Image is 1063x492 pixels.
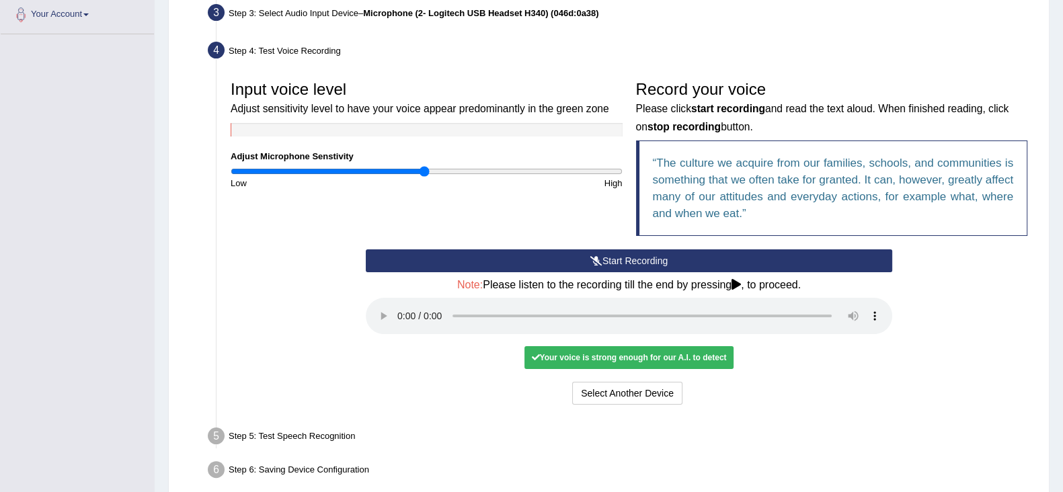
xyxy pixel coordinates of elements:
[426,177,629,190] div: High
[366,249,892,272] button: Start Recording
[224,177,426,190] div: Low
[202,38,1043,67] div: Step 4: Test Voice Recording
[231,103,609,114] small: Adjust sensitivity level to have your voice appear predominantly in the green zone
[457,279,483,290] span: Note:
[363,8,598,18] b: Microphone (2- Logitech USB Headset H340) (046d:0a38)
[202,457,1043,487] div: Step 6: Saving Device Configuration
[231,81,623,116] h3: Input voice level
[647,121,721,132] b: stop recording
[202,423,1043,453] div: Step 5: Test Speech Recognition
[358,8,599,18] span: –
[653,157,1014,220] q: The culture we acquire from our families, schools, and communities is something that we often tak...
[691,103,765,114] b: start recording
[366,279,892,291] h4: Please listen to the recording till the end by pressing , to proceed.
[231,150,354,163] label: Adjust Microphone Senstivity
[636,81,1028,134] h3: Record your voice
[524,346,733,369] div: Your voice is strong enough for our A.I. to detect
[572,382,682,405] button: Select Another Device
[636,103,1009,132] small: Please click and read the text aloud. When finished reading, click on button.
